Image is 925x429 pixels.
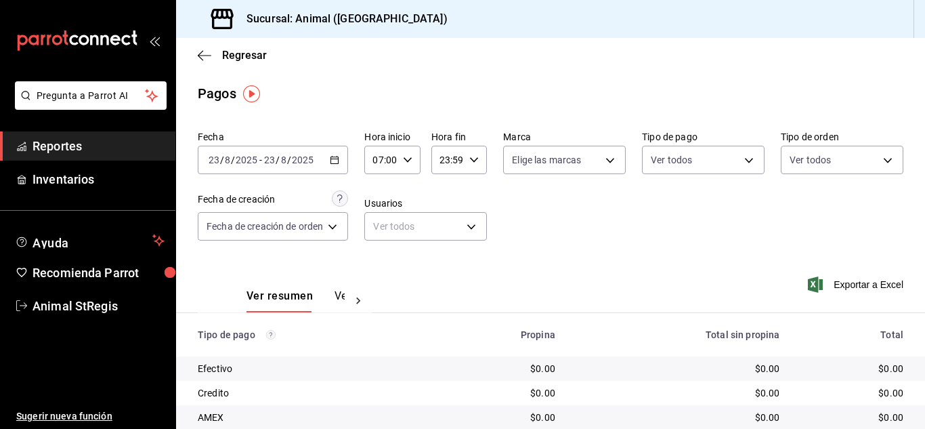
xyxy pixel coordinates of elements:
button: Ver pagos [335,289,385,312]
div: Pagos [198,83,236,104]
a: Pregunta a Parrot AI [9,98,167,113]
label: Hora fin [431,132,487,142]
div: $0.00 [577,386,780,400]
div: Credito [198,386,423,400]
span: / [231,155,235,165]
input: -- [208,155,220,165]
input: -- [224,155,231,165]
button: Exportar a Excel [811,277,903,293]
div: Total sin propina [577,329,780,340]
input: ---- [291,155,314,165]
div: Ver todos [364,212,487,241]
div: $0.00 [445,362,555,375]
span: / [276,155,280,165]
span: Pregunta a Parrot AI [37,89,146,103]
label: Marca [503,132,626,142]
span: Ayuda [33,232,147,249]
span: / [287,155,291,165]
div: $0.00 [577,362,780,375]
div: navigation tabs [246,289,345,312]
div: AMEX [198,411,423,424]
span: Animal StRegis [33,297,165,315]
button: Ver resumen [246,289,313,312]
label: Tipo de orden [781,132,903,142]
img: Tooltip marker [243,85,260,102]
div: $0.00 [801,386,903,400]
svg: Los pagos realizados con Pay y otras terminales son montos brutos. [266,330,276,340]
span: Inventarios [33,170,165,188]
span: - [259,155,262,165]
span: Fecha de creación de orden [207,220,323,233]
div: $0.00 [445,386,555,400]
label: Hora inicio [364,132,420,142]
div: $0.00 [801,411,903,424]
div: Propina [445,329,555,340]
input: -- [280,155,287,165]
span: / [220,155,224,165]
div: Fecha de creación [198,192,275,207]
div: $0.00 [577,411,780,424]
span: Recomienda Parrot [33,264,165,282]
button: Regresar [198,49,267,62]
h3: Sucursal: Animal ([GEOGRAPHIC_DATA]) [236,11,448,27]
label: Fecha [198,132,348,142]
input: ---- [235,155,258,165]
div: Efectivo [198,362,423,375]
span: Ver todos [651,153,692,167]
div: Total [801,329,903,340]
span: Sugerir nueva función [16,409,165,424]
div: $0.00 [801,362,903,375]
span: Elige las marcas [512,153,581,167]
label: Usuarios [364,199,487,208]
button: open_drawer_menu [149,35,160,46]
div: $0.00 [445,411,555,424]
span: Ver todos [790,153,831,167]
input: -- [263,155,276,165]
span: Regresar [222,49,267,62]
span: Reportes [33,137,165,155]
button: Pregunta a Parrot AI [15,81,167,110]
label: Tipo de pago [642,132,765,142]
div: Tipo de pago [198,329,423,340]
